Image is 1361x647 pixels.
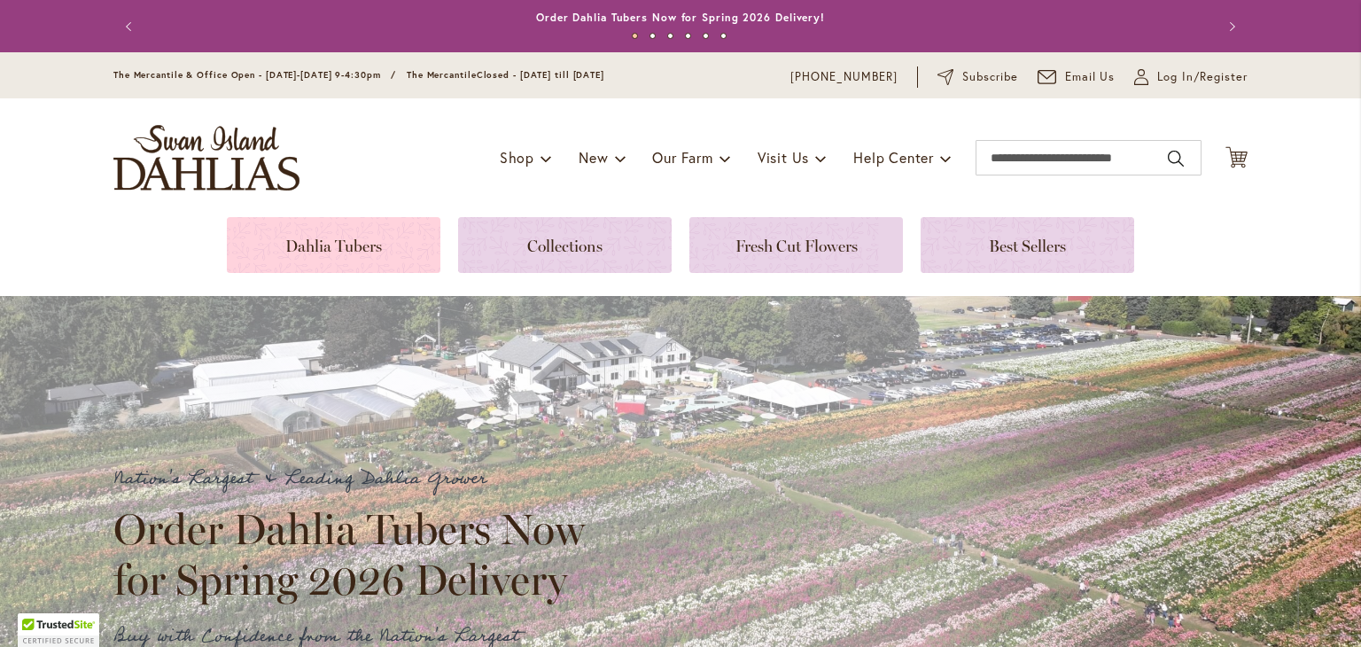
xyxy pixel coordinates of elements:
button: 6 of 6 [720,33,727,39]
span: Our Farm [652,148,712,167]
span: Closed - [DATE] till [DATE] [477,69,604,81]
span: Shop [500,148,534,167]
h2: Order Dahlia Tubers Now for Spring 2026 Delivery [113,504,601,604]
button: 4 of 6 [685,33,691,39]
button: 5 of 6 [703,33,709,39]
a: Log In/Register [1134,68,1248,86]
a: store logo [113,125,299,191]
span: Email Us [1065,68,1116,86]
span: Log In/Register [1157,68,1248,86]
button: 3 of 6 [667,33,673,39]
span: New [579,148,608,167]
button: Previous [113,9,149,44]
a: Subscribe [937,68,1018,86]
button: Next [1212,9,1248,44]
button: 1 of 6 [632,33,638,39]
p: Nation's Largest & Leading Dahlia Grower [113,464,601,494]
a: Order Dahlia Tubers Now for Spring 2026 Delivery! [536,11,825,24]
span: Help Center [853,148,934,167]
span: The Mercantile & Office Open - [DATE]-[DATE] 9-4:30pm / The Mercantile [113,69,477,81]
span: Visit Us [758,148,809,167]
a: [PHONE_NUMBER] [790,68,898,86]
a: Email Us [1038,68,1116,86]
button: 2 of 6 [649,33,656,39]
span: Subscribe [962,68,1018,86]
